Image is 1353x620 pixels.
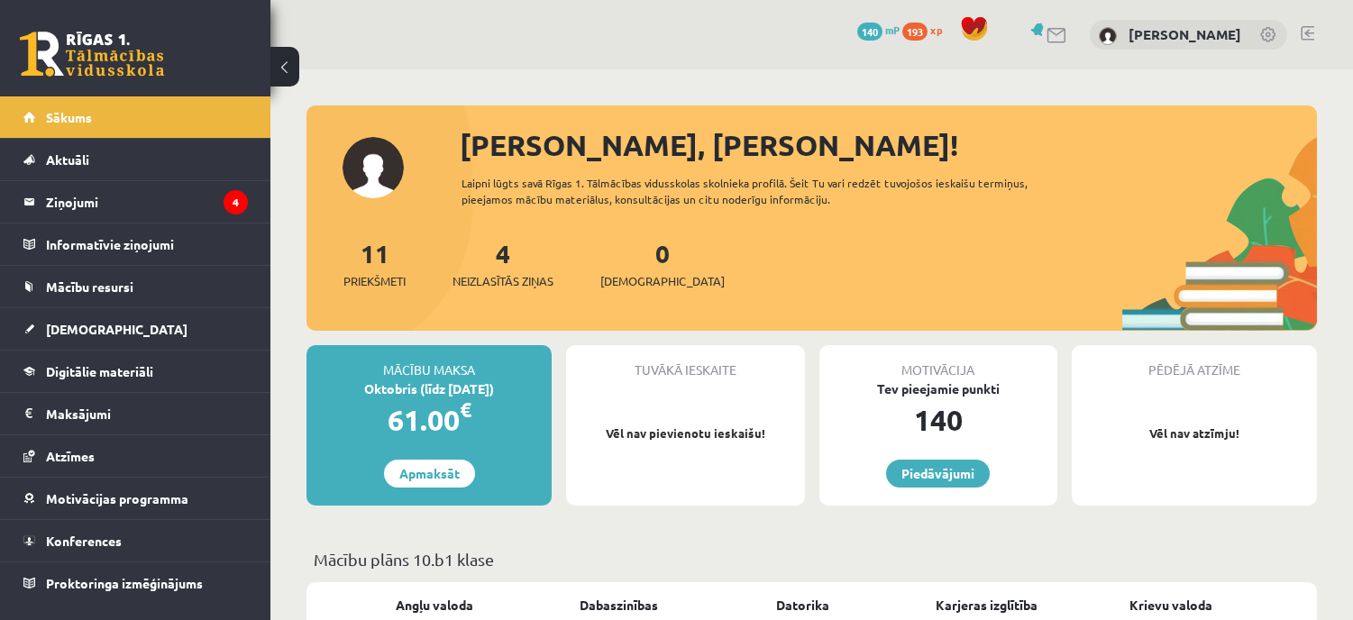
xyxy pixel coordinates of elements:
[460,123,1317,167] div: [PERSON_NAME], [PERSON_NAME]!
[886,460,990,488] a: Piedāvājumi
[46,490,188,506] span: Motivācijas programma
[224,190,248,214] i: 4
[23,478,248,519] a: Motivācijas programma
[23,223,248,265] a: Informatīvie ziņojumi
[306,379,552,398] div: Oktobris (līdz [DATE])
[46,109,92,125] span: Sākums
[23,96,248,138] a: Sākums
[23,181,248,223] a: Ziņojumi4
[20,32,164,77] a: Rīgas 1. Tālmācības vidusskola
[1081,424,1308,442] p: Vēl nav atzīmju!
[343,272,406,290] span: Priekšmeti
[384,460,475,488] a: Apmaksāt
[46,575,203,591] span: Proktoringa izmēģinājums
[1129,596,1212,615] a: Krievu valoda
[46,223,248,265] legend: Informatīvie ziņojumi
[306,398,552,442] div: 61.00
[23,520,248,561] a: Konferences
[575,424,795,442] p: Vēl nav pievienotu ieskaišu!
[1129,25,1241,43] a: [PERSON_NAME]
[930,23,942,37] span: xp
[343,237,406,290] a: 11Priekšmeti
[453,272,553,290] span: Neizlasītās ziņas
[46,181,248,223] legend: Ziņojumi
[1099,27,1117,45] img: Roberts Gailītis
[902,23,928,41] span: 193
[885,23,900,37] span: mP
[819,398,1057,442] div: 140
[936,596,1038,615] a: Karjeras izglītība
[776,596,829,615] a: Datorika
[23,435,248,477] a: Atzīmes
[23,393,248,434] a: Maksājumi
[460,397,471,423] span: €
[46,363,153,379] span: Digitālie materiāli
[306,345,552,379] div: Mācību maksa
[23,139,248,180] a: Aktuāli
[600,237,725,290] a: 0[DEMOGRAPHIC_DATA]
[314,547,1310,571] p: Mācību plāns 10.b1 klase
[580,596,658,615] a: Dabaszinības
[819,345,1057,379] div: Motivācija
[23,308,248,350] a: [DEMOGRAPHIC_DATA]
[600,272,725,290] span: [DEMOGRAPHIC_DATA]
[46,151,89,168] span: Aktuāli
[23,562,248,604] a: Proktoringa izmēģinājums
[396,596,473,615] a: Angļu valoda
[46,448,95,464] span: Atzīmes
[566,345,804,379] div: Tuvākā ieskaite
[857,23,882,41] span: 140
[462,175,1068,207] div: Laipni lūgts savā Rīgas 1. Tālmācības vidusskolas skolnieka profilā. Šeit Tu vari redzēt tuvojošo...
[23,351,248,392] a: Digitālie materiāli
[46,393,248,434] legend: Maksājumi
[902,23,951,37] a: 193 xp
[857,23,900,37] a: 140 mP
[23,266,248,307] a: Mācību resursi
[46,278,133,295] span: Mācību resursi
[453,237,553,290] a: 4Neizlasītās ziņas
[46,321,187,337] span: [DEMOGRAPHIC_DATA]
[1072,345,1317,379] div: Pēdējā atzīme
[819,379,1057,398] div: Tev pieejamie punkti
[46,533,122,549] span: Konferences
